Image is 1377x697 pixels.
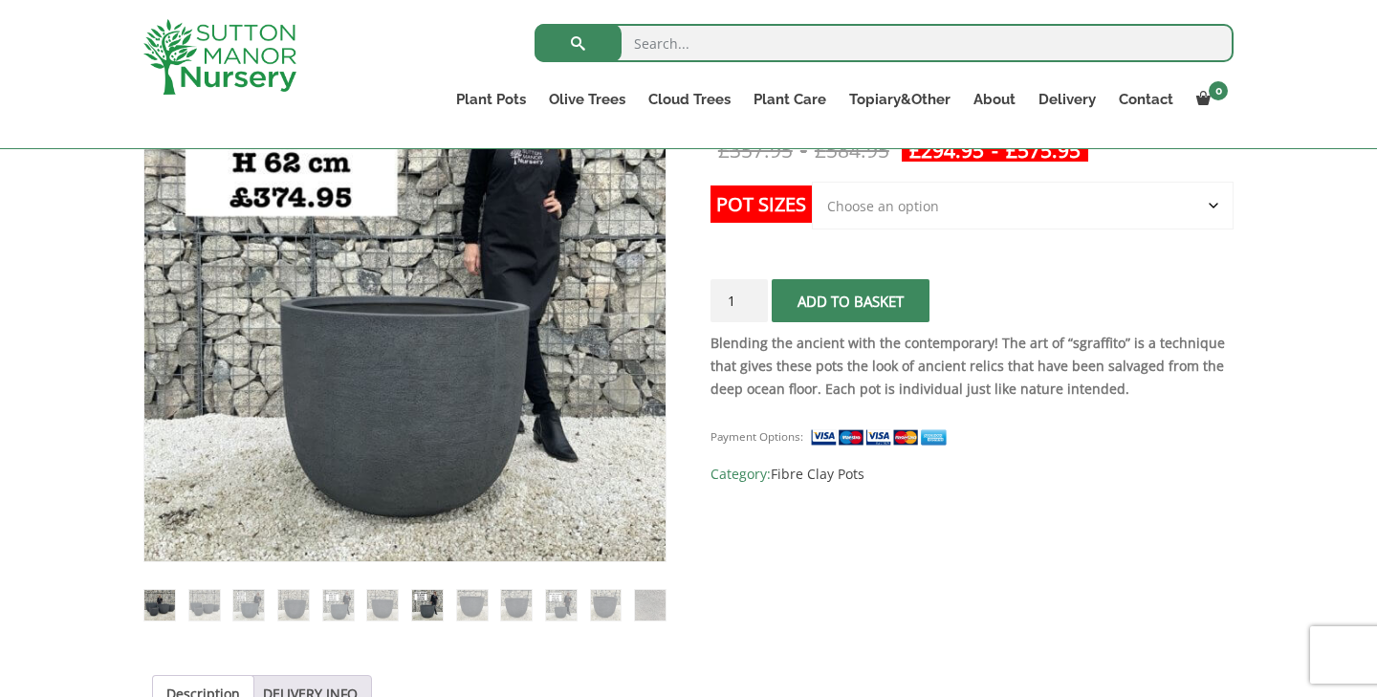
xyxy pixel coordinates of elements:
[710,279,768,322] input: Product quantity
[143,19,296,95] img: logo
[412,590,443,621] img: The Egg Pot Fibre Clay Charcoal Plant Pots - Image 7
[742,86,838,113] a: Plant Care
[838,86,962,113] a: Topiary&Other
[189,590,220,621] img: The Egg Pot Fibre Clay Charcoal Plant Pots - Image 2
[635,590,666,621] img: The Egg Pot Fibre Clay Charcoal Plant Pots - Image 12
[144,590,175,621] img: The Egg Pot Fibre Clay Charcoal Plant Pots
[815,137,826,163] span: £
[772,279,929,322] button: Add to basket
[323,590,354,621] img: The Egg Pot Fibre Clay Charcoal Plant Pots - Image 5
[909,137,921,163] span: £
[591,590,622,621] img: The Egg Pot Fibre Clay Charcoal Plant Pots - Image 11
[962,86,1027,113] a: About
[1027,86,1107,113] a: Delivery
[367,590,398,621] img: The Egg Pot Fibre Clay Charcoal Plant Pots - Image 6
[909,137,984,163] bdi: 294.95
[771,465,864,483] a: Fibre Clay Pots
[718,137,793,163] bdi: 357.95
[637,86,742,113] a: Cloud Trees
[710,463,1234,486] span: Category:
[1006,137,1081,163] bdi: 575.95
[710,139,897,162] del: -
[718,137,730,163] span: £
[546,590,577,621] img: The Egg Pot Fibre Clay Charcoal Plant Pots - Image 10
[1185,86,1234,113] a: 0
[278,590,309,621] img: The Egg Pot Fibre Clay Charcoal Plant Pots - Image 4
[1006,137,1017,163] span: £
[1107,86,1185,113] a: Contact
[233,590,264,621] img: The Egg Pot Fibre Clay Charcoal Plant Pots - Image 3
[537,86,637,113] a: Olive Trees
[501,590,532,621] img: The Egg Pot Fibre Clay Charcoal Plant Pots - Image 9
[535,24,1234,62] input: Search...
[710,334,1225,398] strong: Blending the ancient with the contemporary! The art of “sgraffito” is a technique that gives thes...
[445,86,537,113] a: Plant Pots
[815,137,889,163] bdi: 584.95
[710,429,803,444] small: Payment Options:
[902,139,1088,162] ins: -
[457,590,488,621] img: The Egg Pot Fibre Clay Charcoal Plant Pots - Image 8
[1209,81,1228,100] span: 0
[710,185,812,223] label: Pot Sizes
[810,427,953,447] img: payment supported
